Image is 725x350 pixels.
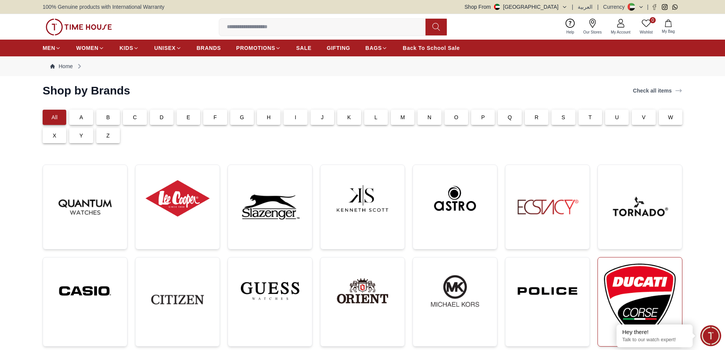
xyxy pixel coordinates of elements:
img: ... [604,171,676,243]
span: GIFTING [327,44,350,52]
img: ... [511,264,583,318]
a: MEN [43,41,61,55]
a: BAGS [365,41,387,55]
p: N [427,113,431,121]
span: PROMOTIONS [236,44,276,52]
img: ... [419,171,491,226]
span: WOMEN [76,44,99,52]
img: ... [234,171,306,243]
p: S [562,113,566,121]
div: Chat Widget [700,325,721,346]
a: KIDS [120,41,139,55]
img: ... [604,264,676,340]
p: B [106,113,110,121]
span: | [572,3,574,11]
p: Talk to our watch expert! [622,337,687,343]
a: Whatsapp [672,4,678,10]
p: F [214,113,217,121]
a: Help [562,17,579,37]
a: Instagram [662,4,668,10]
div: Currency [603,3,628,11]
button: العربية [578,3,593,11]
a: 0Wishlist [635,17,657,37]
span: Our Stores [580,29,605,35]
a: Facebook [652,4,657,10]
img: ... [46,19,112,35]
img: ... [142,264,214,336]
span: | [647,3,649,11]
p: E [186,113,190,121]
a: Home [50,62,73,70]
img: ... [49,171,121,243]
span: UNISEX [154,44,175,52]
img: ... [234,264,306,318]
span: My Account [608,29,634,35]
img: United Arab Emirates [494,4,500,10]
a: Check all items [631,85,684,96]
span: My Bag [659,29,678,34]
img: ... [49,264,121,318]
p: All [51,113,57,121]
span: BRANDS [197,44,221,52]
p: U [615,113,619,121]
a: WOMEN [76,41,104,55]
button: My Bag [657,18,679,36]
img: ... [511,171,583,243]
p: X [53,132,56,139]
span: 0 [650,17,656,23]
span: BAGS [365,44,382,52]
img: ... [327,264,398,318]
p: Q [508,113,512,121]
h2: Shop by Brands [43,84,130,97]
a: SALE [296,41,311,55]
span: Help [563,29,577,35]
p: J [321,113,323,121]
span: Back To School Sale [403,44,460,52]
span: Wishlist [637,29,656,35]
p: I [295,113,296,121]
span: KIDS [120,44,133,52]
div: Hey there! [622,328,687,336]
p: V [642,113,646,121]
p: P [481,113,485,121]
p: W [668,113,673,121]
p: D [160,113,164,121]
p: G [240,113,244,121]
p: H [267,113,271,121]
p: K [347,113,351,121]
p: O [454,113,458,121]
p: A [80,113,83,121]
nav: Breadcrumb [43,56,682,76]
span: 100% Genuine products with International Warranty [43,3,164,11]
p: M [400,113,405,121]
p: T [588,113,592,121]
span: SALE [296,44,311,52]
p: Y [80,132,83,139]
a: Our Stores [579,17,606,37]
span: MEN [43,44,55,52]
img: ... [419,264,491,318]
button: Shop From[GEOGRAPHIC_DATA] [465,3,567,11]
a: UNISEX [154,41,181,55]
a: PROMOTIONS [236,41,281,55]
img: ... [327,171,398,226]
p: Z [107,132,110,139]
a: Back To School Sale [403,41,460,55]
a: GIFTING [327,41,350,55]
p: C [133,113,137,121]
a: BRANDS [197,41,221,55]
span: | [597,3,599,11]
p: R [535,113,539,121]
img: ... [142,171,214,226]
p: L [374,113,378,121]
